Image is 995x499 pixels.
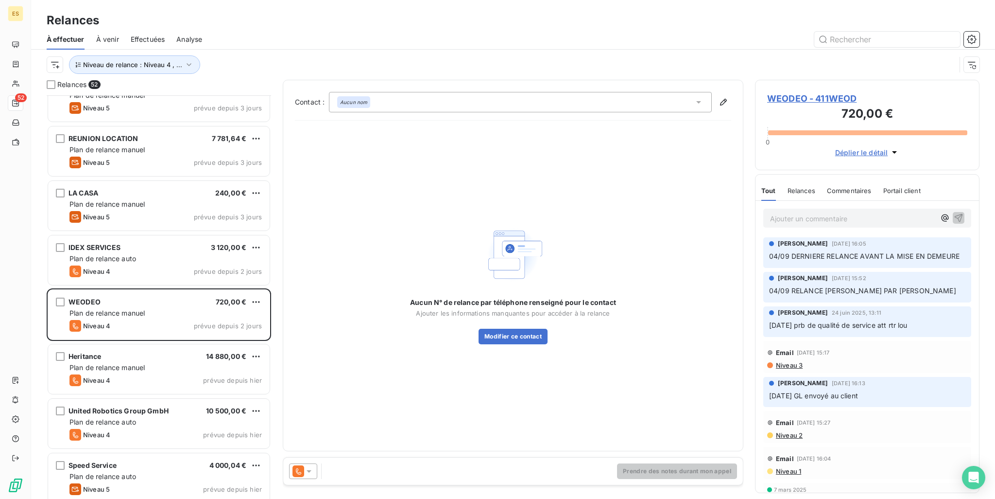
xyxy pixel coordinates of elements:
span: prévue depuis hier [203,431,262,439]
span: Effectuées [131,35,165,44]
span: Email [776,419,794,427]
span: Plan de relance manuel [69,363,145,372]
span: Tout [761,187,776,195]
span: IDEX SERVICES [69,243,120,251]
span: 4 000,04 € [209,461,247,469]
span: [DATE] 15:17 [797,350,830,356]
span: 04/09 RELANCE [PERSON_NAME] PAR [PERSON_NAME] [769,286,956,295]
span: prévue depuis 2 jours [194,267,262,275]
span: Commentaires [827,187,872,195]
span: [DATE] prb de qualité de service att rtr lou [769,321,908,329]
span: Plan de relance auto [69,418,136,426]
span: WEODEO - 411WEOD [767,92,967,105]
span: Niveau 5 [83,159,110,166]
input: Rechercher [814,32,960,47]
button: Déplier le détail [832,147,903,158]
span: prévue depuis hier [203,485,262,493]
span: [PERSON_NAME] [778,379,828,388]
span: Niveau 3 [775,361,803,369]
span: 04/09 DERNIERE RELANCE AVANT LA MISE EN DEMEURE [769,252,960,260]
h3: Relances [47,12,99,29]
img: Logo LeanPay [8,478,23,493]
span: prévue depuis 2 jours [194,322,262,330]
label: Contact : [295,97,329,107]
span: Niveau 5 [83,485,110,493]
span: 7 mars 2025 [774,487,807,493]
span: 10 500,00 € [206,407,246,415]
span: À venir [96,35,119,44]
span: prévue depuis 3 jours [194,104,262,112]
span: Speed Service [69,461,117,469]
div: grid [47,95,271,499]
span: Niveau 2 [775,431,803,439]
span: [DATE] 16:13 [832,380,865,386]
span: Plan de relance auto [69,254,136,263]
span: [DATE] GL envoyé au client [769,392,858,400]
span: Niveau 5 [83,104,110,112]
span: Niveau 4 [83,322,110,330]
span: Niveau 4 [83,376,110,384]
span: [DATE] 16:04 [797,456,831,462]
span: prévue depuis hier [203,376,262,384]
span: Plan de relance manuel [69,145,145,154]
span: [DATE] 16:05 [832,241,866,247]
span: [PERSON_NAME] [778,239,828,248]
span: Relances [57,80,86,89]
span: [DATE] 15:27 [797,420,831,426]
span: Niveau 4 [83,431,110,439]
span: 14 880,00 € [206,352,246,360]
span: Niveau 5 [83,213,110,221]
span: Niveau de relance : Niveau 4 , ... [83,61,182,69]
span: [DATE] 15:52 [832,275,866,281]
span: 24 juin 2025, 13:11 [832,310,881,316]
div: ES [8,6,23,21]
span: 240,00 € [215,189,246,197]
span: Analyse [176,35,202,44]
h3: 720,00 € [767,105,967,125]
span: Email [776,349,794,356]
button: Prendre des notes durant mon appel [617,463,737,479]
span: Niveau 4 [83,267,110,275]
span: LA CASA [69,189,98,197]
span: Relances [788,187,815,195]
span: Ajouter les informations manquantes pour accéder à la relance [416,309,610,317]
em: Aucun nom [340,99,367,106]
span: Heritance [69,352,101,360]
span: 52 [88,80,100,89]
span: prévue depuis 3 jours [194,159,262,166]
span: Portail client [883,187,921,195]
span: Plan de relance manuel [69,309,145,317]
span: prévue depuis 3 jours [194,213,262,221]
span: [PERSON_NAME] [778,308,828,317]
span: 7 781,64 € [212,134,247,143]
span: Plan de relance auto [69,472,136,481]
img: Empty state [482,223,544,286]
span: WEODEO [69,298,101,306]
span: 52 [15,93,27,102]
span: Plan de relance manuel [69,200,145,208]
span: United Robotics Group GmbH [69,407,169,415]
span: À effectuer [47,35,85,44]
span: Niveau 1 [775,467,801,475]
button: Niveau de relance : Niveau 4 , ... [69,55,200,74]
span: Aucun N° de relance par téléphone renseigné pour le contact [410,298,616,307]
div: Open Intercom Messenger [962,466,985,489]
span: [PERSON_NAME] [778,274,828,283]
span: Déplier le détail [835,147,888,158]
span: Email [776,455,794,463]
span: 0 [766,138,770,146]
span: REUNION LOCATION [69,134,138,143]
button: Modifier ce contact [479,329,548,344]
span: 720,00 € [216,298,246,306]
span: 3 120,00 € [211,243,247,251]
